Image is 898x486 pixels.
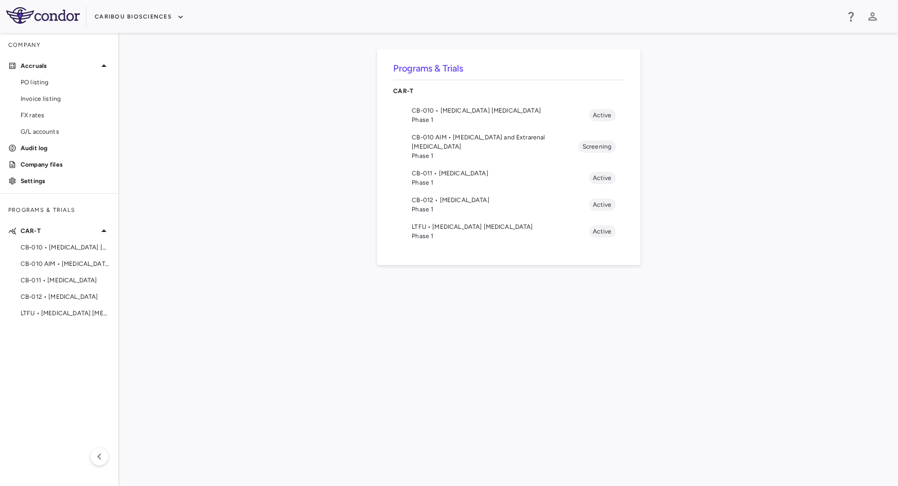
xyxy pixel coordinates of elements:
[394,218,624,245] li: LTFU • [MEDICAL_DATA] [MEDICAL_DATA]Phase 1Active
[394,102,624,129] li: CB-010 • [MEDICAL_DATA] [MEDICAL_DATA]Phase 1Active
[394,191,624,218] li: CB-012 • [MEDICAL_DATA]Phase 1Active
[21,160,110,169] p: Company files
[394,80,624,102] div: CAR-T
[412,115,589,124] span: Phase 1
[412,133,579,151] span: CB-010 AIM • [MEDICAL_DATA] and Extrarenal [MEDICAL_DATA]
[21,259,110,268] span: CB-010 AIM • [MEDICAL_DATA] and Extrarenal [MEDICAL_DATA]
[412,169,589,178] span: CB-011 • [MEDICAL_DATA]
[21,94,110,103] span: Invoice listing
[589,173,616,183] span: Active
[412,231,589,241] span: Phase 1
[21,61,98,70] p: Accruals
[589,227,616,236] span: Active
[394,165,624,191] li: CB-011 • [MEDICAL_DATA]Phase 1Active
[412,222,589,231] span: LTFU • [MEDICAL_DATA] [MEDICAL_DATA]
[578,142,615,151] span: Screening
[21,78,110,87] span: PO listing
[95,9,184,25] button: Caribou Biosciences
[21,309,110,318] span: LTFU • [MEDICAL_DATA] [MEDICAL_DATA]
[412,178,589,187] span: Phase 1
[21,111,110,120] span: FX rates
[412,151,579,160] span: Phase 1
[589,111,616,120] span: Active
[21,176,110,186] p: Settings
[394,129,624,165] li: CB-010 AIM • [MEDICAL_DATA] and Extrarenal [MEDICAL_DATA]Phase 1Screening
[21,226,98,236] p: CAR-T
[21,276,110,285] span: CB-011 • [MEDICAL_DATA]
[21,243,110,252] span: CB-010 • [MEDICAL_DATA] [MEDICAL_DATA]
[21,143,110,153] p: Audit log
[412,106,589,115] span: CB-010 • [MEDICAL_DATA] [MEDICAL_DATA]
[412,195,589,205] span: CB-012 • [MEDICAL_DATA]
[412,205,589,214] span: Phase 1
[394,62,624,76] h6: Programs & Trials
[21,292,110,301] span: CB-012 • [MEDICAL_DATA]
[6,7,80,24] img: logo-full-SnFGN8VE.png
[21,127,110,136] span: G/L accounts
[589,200,616,209] span: Active
[394,86,624,96] p: CAR-T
